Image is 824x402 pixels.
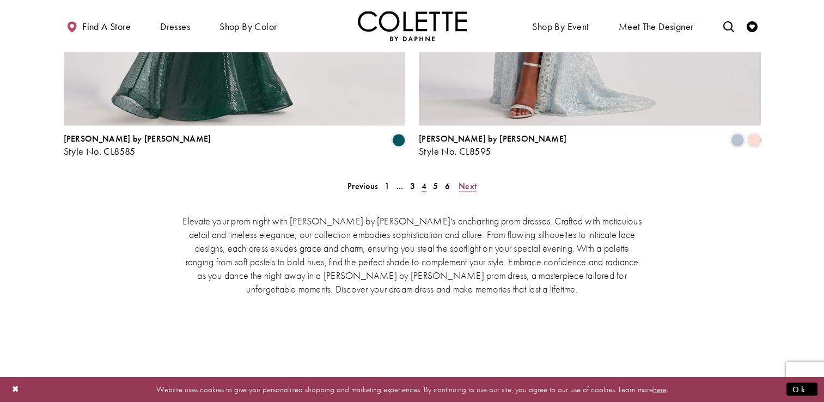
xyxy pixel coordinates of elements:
[64,11,133,41] a: Find a store
[455,178,480,194] a: Next Page
[616,11,697,41] a: Meet the designer
[419,145,491,157] span: Style No. CL8595
[786,382,817,396] button: Submit Dialog
[441,178,453,194] a: 6
[418,178,430,194] span: Current page
[160,21,190,32] span: Dresses
[217,11,279,41] span: Shop by color
[384,180,389,192] span: 1
[78,382,746,397] p: Website uses cookies to give you personalized shopping and marketing experiences. By continuing t...
[393,178,407,194] a: ...
[419,133,566,144] span: [PERSON_NAME] by [PERSON_NAME]
[396,180,404,192] span: ...
[219,21,277,32] span: Shop by color
[392,134,405,147] i: Spruce
[422,180,426,192] span: 4
[181,214,644,296] p: Elevate your prom night with [PERSON_NAME] by [PERSON_NAME]'s enchanting prom dresses. Crafted wi...
[7,380,25,399] button: Close Dialog
[433,180,438,192] span: 5
[347,180,378,192] span: Previous
[720,11,736,41] a: Toggle search
[529,11,591,41] span: Shop By Event
[64,133,211,144] span: [PERSON_NAME] by [PERSON_NAME]
[532,21,589,32] span: Shop By Event
[731,134,744,147] i: Ice Blue
[444,180,449,192] span: 6
[381,178,393,194] a: 1
[344,178,381,194] a: Prev Page
[82,21,131,32] span: Find a store
[64,134,211,157] div: Colette by Daphne Style No. CL8585
[744,11,760,41] a: Check Wishlist
[430,178,441,194] a: 5
[419,134,566,157] div: Colette by Daphne Style No. CL8595
[459,180,477,192] span: Next
[358,11,467,41] img: Colette by Daphne
[406,178,418,194] a: 3
[748,134,761,147] i: Blush
[157,11,193,41] span: Dresses
[653,383,667,394] a: here
[410,180,414,192] span: 3
[64,145,136,157] span: Style No. CL8585
[619,21,694,32] span: Meet the designer
[358,11,467,41] a: Visit Home Page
